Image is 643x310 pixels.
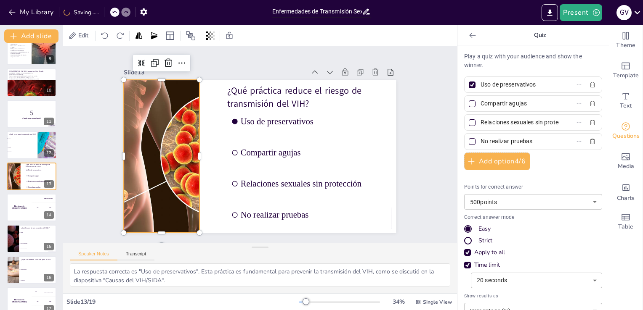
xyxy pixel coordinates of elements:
div: 11 [44,118,54,125]
div: 16 [44,274,54,281]
div: 20 seconds [471,273,602,288]
span: Single View [423,299,452,305]
div: Easy [478,225,491,233]
div: Get real-time input from your audience [609,116,643,146]
h4: The winner is [PERSON_NAME] [7,299,32,303]
span: Relaciones sexuales sin protección [28,180,55,182]
div: 14 [44,211,54,219]
span: Template [613,71,639,80]
button: Add option4/6 [464,152,530,170]
span: Virus [8,138,34,139]
p: La resistencia a los antibióticos es un problema creciente. [9,51,29,54]
div: Layout [163,29,177,42]
div: 11 [7,100,56,128]
div: 10 [7,68,56,96]
span: Compartir agujas [28,175,55,176]
div: 12 [44,149,54,157]
span: Tos [21,238,56,239]
span: Uso de preservativos [28,169,55,171]
div: 100 [32,287,56,297]
span: Antibióticos [21,263,56,264]
div: 14 [7,194,56,221]
div: Jaap [49,301,51,302]
button: Speaker Notes [70,251,117,260]
span: Charts [617,194,635,203]
div: Apply to all [474,248,505,257]
p: ¿Cuál es un síntoma común del SIDA? [21,227,54,229]
span: Hongo [8,147,34,148]
div: Strict [464,236,602,245]
span: Analgésicos [21,280,56,281]
p: La [MEDICAL_DATA] se transmite a través de relaciones sexuales desprotegidas. [9,40,29,45]
span: Edit [77,32,90,39]
div: Saving...... [64,8,99,16]
span: Bacteria [8,142,34,144]
span: Table [618,222,633,231]
p: Quiz [479,25,600,45]
button: Present [560,4,602,21]
input: Option 1 [481,79,559,91]
div: Add text boxes [609,86,643,116]
input: Option 4 [481,135,559,147]
p: Correct answer mode [464,214,602,221]
div: 300 [32,213,56,222]
div: Add images, graphics, shapes or video [609,146,643,176]
div: Time limit [474,261,500,269]
div: 15 [44,243,54,250]
p: La educación sobre prácticas de riesgo es crucial. [9,55,29,58]
p: La [MEDICAL_DATA] es una infección bacteriana. [8,72,53,74]
p: ¿Cuál es el agente causante del VIH? [9,133,42,136]
div: Apply to all [464,248,602,257]
span: Text [620,101,632,110]
span: Theme [616,41,635,50]
div: 10 [44,87,54,94]
div: Slide 13 [132,55,313,81]
button: Transcript [117,251,155,260]
span: Uso de preservativos [243,115,390,140]
button: Add slide [4,29,58,43]
div: 16 [7,256,56,284]
div: Time limit [464,261,602,269]
div: 200 [32,203,56,212]
span: Show results as [464,292,602,299]
p: ¿Qué tratamiento se utiliza para el VIH? [21,258,54,260]
textarea: La respuesta correcta es "Uso de preservativos". Esta práctica es fundamental para prevenir la tr... [70,263,450,286]
p: Afecta tanto a hombres como a mujeres. [9,45,29,48]
button: G V [616,4,632,21]
div: 15 [7,225,56,252]
p: ¿Qué práctica reduce el riesgo de transmisión del VIH? [231,81,410,125]
div: 12 [7,131,56,159]
span: Questions [612,131,640,141]
div: Add ready made slides [609,55,643,86]
span: No realizar pruebas [28,186,55,188]
h4: The winner is [PERSON_NAME] [7,205,32,210]
button: Export to PowerPoint [542,4,558,21]
span: Compartir agujas [239,146,387,171]
p: [DEMOGRAPHIC_DATA]: Concepto y Significado [9,70,54,72]
button: My Library [6,5,57,19]
p: Se presenta en varias etapas. [8,74,53,75]
div: Add a table [609,207,643,237]
div: 34 % [388,298,409,306]
div: 9 [7,37,56,65]
div: Jaap [49,207,51,208]
div: Slide 13 / 19 [66,298,299,306]
strong: ¡Prepárense para el quiz! [22,117,40,119]
p: La educación sobre la [MEDICAL_DATA] es esencial. [8,77,53,79]
div: Add charts and graphs [609,176,643,207]
span: Position [186,31,196,41]
div: Strict [478,236,492,245]
div: 13 [7,163,56,190]
span: Parásito [8,151,34,152]
p: El diagnóstico y tratamiento temprano son importantes. [9,48,29,51]
div: 9 [46,55,54,63]
input: Option 2 [481,97,559,110]
span: Dolor de estómago [21,243,56,244]
div: Easy [464,225,602,233]
input: Insert title [272,5,362,18]
div: Change the overall theme [609,25,643,55]
div: 200 [32,297,56,306]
